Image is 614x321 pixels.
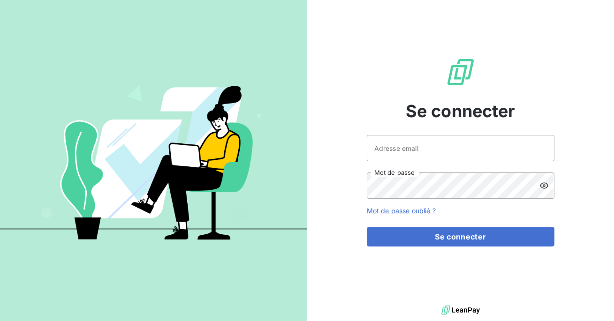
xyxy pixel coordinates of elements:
[446,57,476,87] img: Logo LeanPay
[367,207,436,215] a: Mot de passe oublié ?
[406,98,515,124] span: Se connecter
[367,227,554,246] button: Se connecter
[367,135,554,161] input: placeholder
[441,303,480,317] img: logo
